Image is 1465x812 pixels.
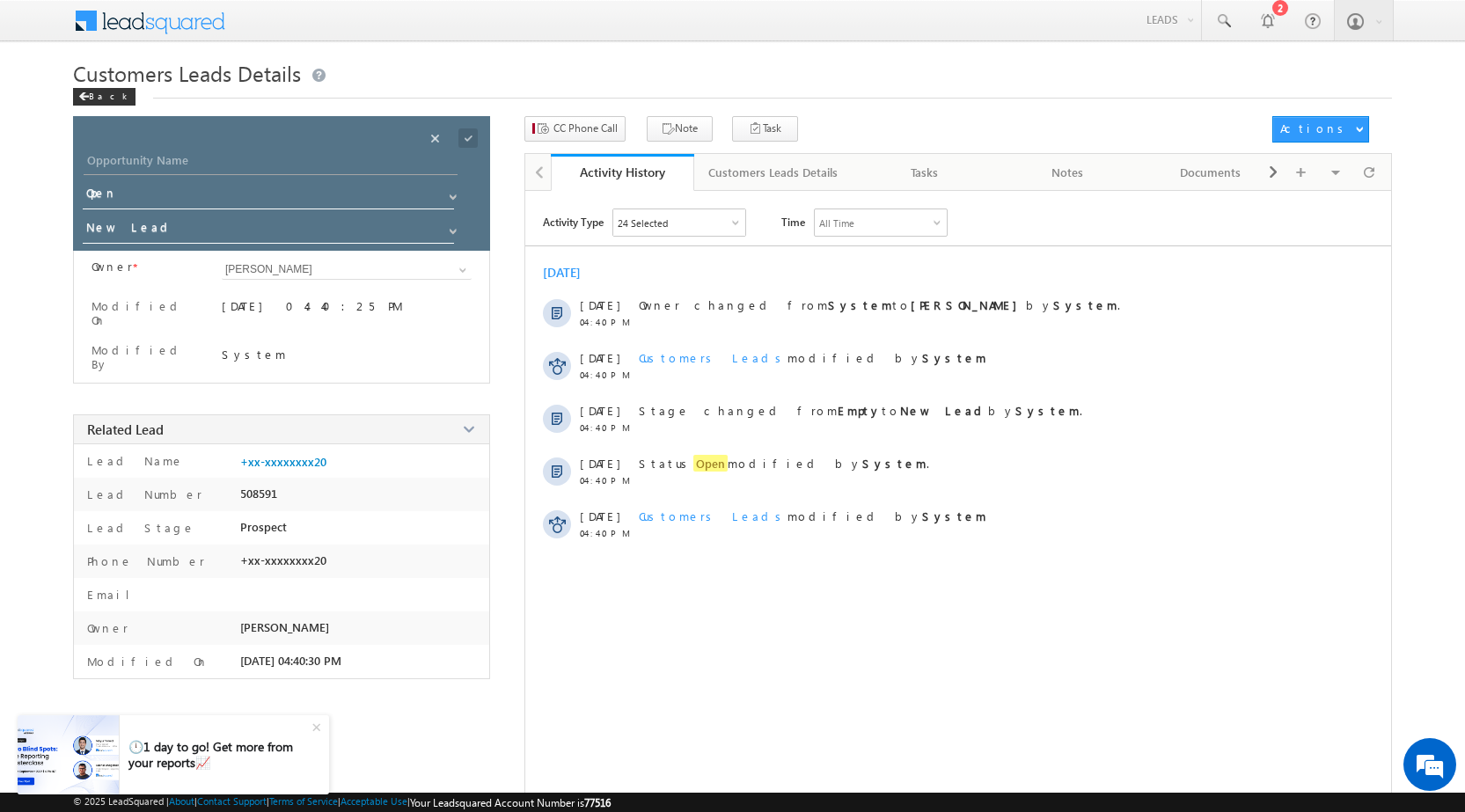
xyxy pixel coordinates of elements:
span: modified by [639,350,986,365]
strong: System [862,456,927,471]
div: System [222,347,472,362]
span: 77516 [584,796,611,809]
button: Actions [1272,116,1369,143]
span: 04:40 PM [580,528,633,538]
span: Customers Leads [639,508,787,523]
span: Your Leadsquared Account Number is [410,796,611,809]
label: Email [83,587,143,602]
a: Show All Items [440,218,462,236]
span: [DATE] [580,350,619,365]
a: Customers Leads Details [694,154,853,191]
strong: System [1015,403,1080,418]
strong: New Lead [900,403,988,418]
div: Owner Changed,Status Changed,Stage Changed,Source Changed,Notes & 19 more.. [613,209,745,236]
span: Owner changed from to by . [639,297,1120,312]
a: Show All Items [440,184,462,201]
div: Actions [1280,121,1350,136]
label: Modified On [83,654,209,669]
button: CC Phone Call [524,116,626,142]
span: 04:40 PM [580,317,633,327]
label: Lead Name [83,453,184,468]
div: + [304,711,333,741]
a: Notes [997,154,1140,191]
span: [DATE] [580,456,619,471]
span: Prospect [240,520,287,534]
div: Chat with us now [92,92,296,115]
label: Owner [83,620,128,635]
span: © 2025 LeadSquared | | | | | [73,795,611,809]
div: 24 Selected [618,217,668,229]
img: pictures [18,715,119,794]
span: [DATE] [580,297,619,312]
textarea: Type your message and hit 'Enter' [23,163,321,527]
div: Minimize live chat window [289,9,331,51]
input: Type to Search [222,260,472,280]
div: [DATE] [543,264,600,281]
span: 04:40 PM [580,422,633,433]
span: modified by [639,508,986,523]
div: Back [73,88,136,106]
label: Lead Number [83,486,202,501]
div: Documents [1154,162,1267,183]
span: 508591 [240,486,277,501]
span: Open [693,455,728,472]
a: Tasks [853,154,997,191]
span: Activity Type [543,208,604,235]
button: Task [732,116,798,142]
label: Owner [92,260,133,274]
span: Stage changed from to by . [639,403,1082,418]
span: Customers Leads [639,350,787,365]
strong: System [922,350,986,365]
span: Customers Leads Details [73,59,301,87]
input: Opportunity Name Opportunity Name [84,150,458,175]
span: Time [781,208,805,235]
div: Tasks [868,162,981,183]
strong: System [828,297,892,312]
span: Status modified by . [639,455,929,472]
button: Note [647,116,713,142]
span: CC Phone Call [553,121,618,136]
strong: Empty [838,403,882,418]
div: 🕛1 day to go! Get more from your reports📈 [128,739,310,771]
strong: System [1053,297,1117,312]
strong: System [922,508,986,523]
em: Start Chat [239,542,319,566]
div: Activity History [564,164,681,180]
span: [DATE] [580,403,619,418]
a: Contact Support [197,795,267,807]
label: Modified By [92,343,200,371]
a: Documents [1139,154,1283,191]
strong: [PERSON_NAME] [911,297,1026,312]
a: Terms of Service [269,795,338,807]
span: [DATE] 04:40:30 PM [240,654,341,668]
div: All Time [819,217,854,229]
span: [DATE] [580,508,619,523]
div: Customers Leads Details [708,162,838,183]
a: Acceptable Use [341,795,407,807]
span: +xx-xxxxxxxx20 [240,553,326,567]
a: +xx-xxxxxxxx20 [240,455,326,469]
div: Notes [1011,162,1124,183]
span: Related Lead [87,421,164,438]
a: About [169,795,194,807]
input: Status [83,182,454,209]
a: Activity History [551,154,694,191]
label: Phone Number [83,553,205,568]
input: Stage [83,216,454,244]
div: [DATE] 04:40:25 PM [222,298,472,323]
label: Lead Stage [83,520,195,535]
span: 04:40 PM [580,369,633,380]
img: d_60004797649_company_0_60004797649 [30,92,74,115]
a: Show All Items [450,261,472,279]
span: [PERSON_NAME] [240,620,329,634]
label: Modified On [92,299,200,327]
span: 04:40 PM [580,475,633,486]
